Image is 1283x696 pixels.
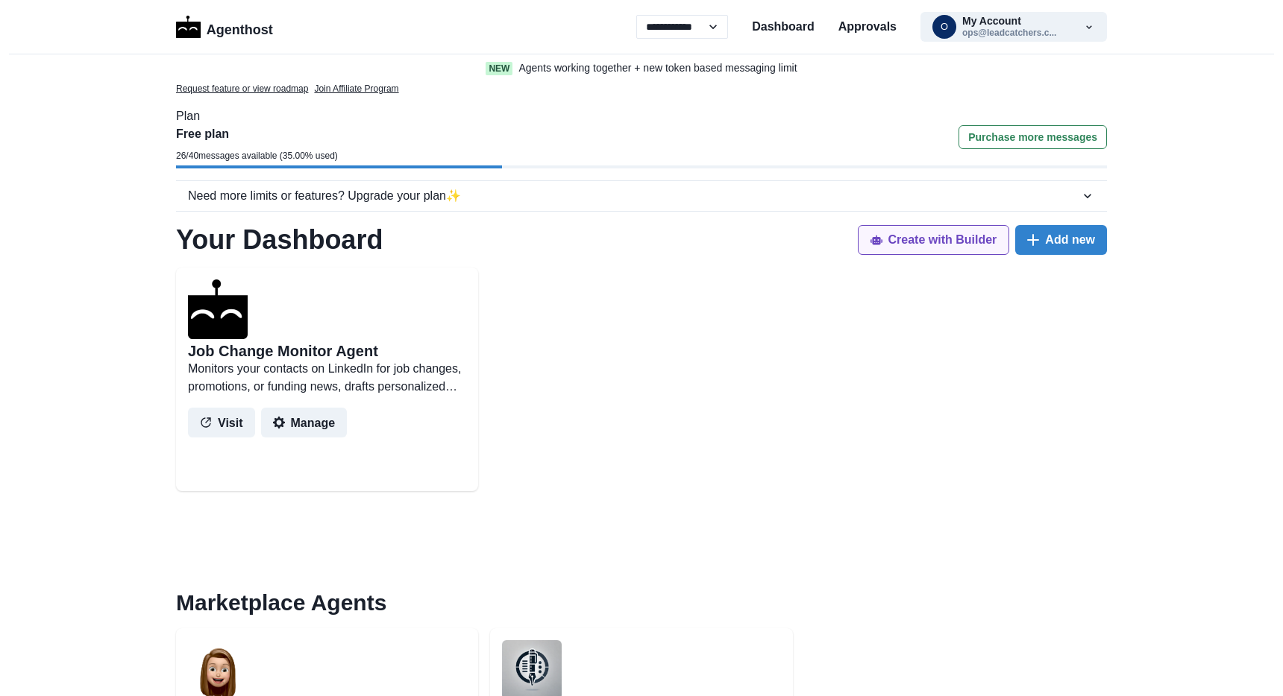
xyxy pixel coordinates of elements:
button: Add new [1015,225,1107,255]
a: Dashboard [752,18,815,36]
h2: Marketplace Agents [176,589,1107,616]
button: ops@leadcatchers.comMy Accountops@leadcatchers.c... [920,12,1107,42]
a: Purchase more messages [959,125,1107,165]
p: Agents working together + new token based messaging limit [518,60,797,76]
button: Create with Builder [858,225,1010,255]
p: Free plan [176,125,338,143]
a: Request feature or view roadmap [176,82,308,95]
a: LogoAgenthost [176,14,273,40]
button: Purchase more messages [959,125,1107,149]
p: Agenthost [207,14,273,40]
button: Need more limits or features? Upgrade your plan✨ [176,181,1107,211]
a: Join Affiliate Program [314,82,398,95]
button: Manage [261,408,348,437]
button: Visit [188,408,255,437]
h1: Your Dashboard [176,224,383,256]
h2: Job Change Monitor Agent [188,342,378,360]
a: NewAgents working together + new token based messaging limit [454,60,829,76]
img: Logo [176,16,201,38]
img: agenthostmascotdark.ico [188,279,248,339]
a: Approvals [838,18,897,36]
span: New [486,62,512,75]
p: Plan [176,107,1107,125]
p: 26 / 40 messages available ( 35.00 % used) [176,149,338,162]
div: Need more limits or features? Upgrade your plan ✨ [188,187,1080,205]
p: Monitors your contacts on LinkedIn for job changes, promotions, or funding news, drafts personali... [188,360,466,396]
